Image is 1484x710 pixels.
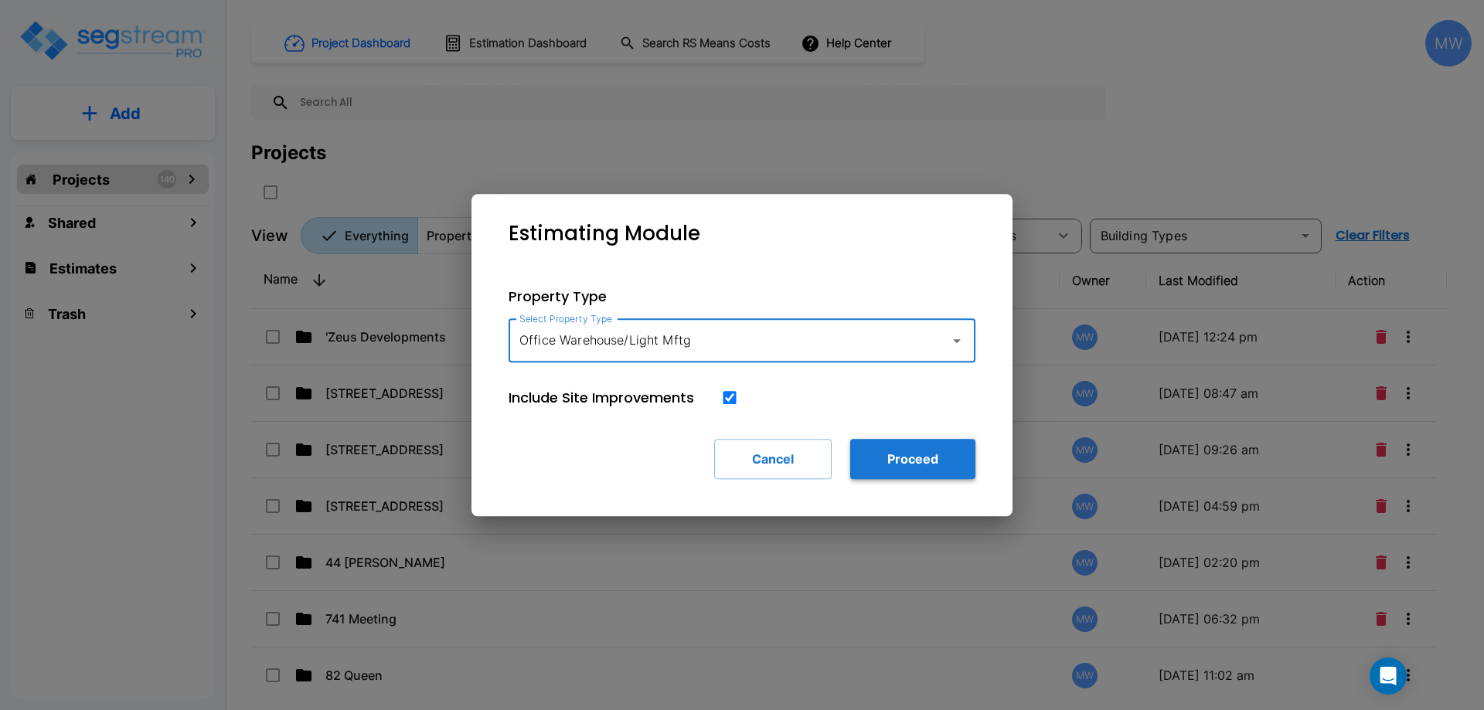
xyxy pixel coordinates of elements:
p: Include Site Improvements [509,387,694,408]
button: Cancel [714,439,832,479]
div: Open Intercom Messenger [1370,657,1407,695]
p: Estimating Module [509,219,700,249]
label: Select Property Type [519,312,612,325]
button: Proceed [850,439,975,479]
p: Property Type [509,286,975,307]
